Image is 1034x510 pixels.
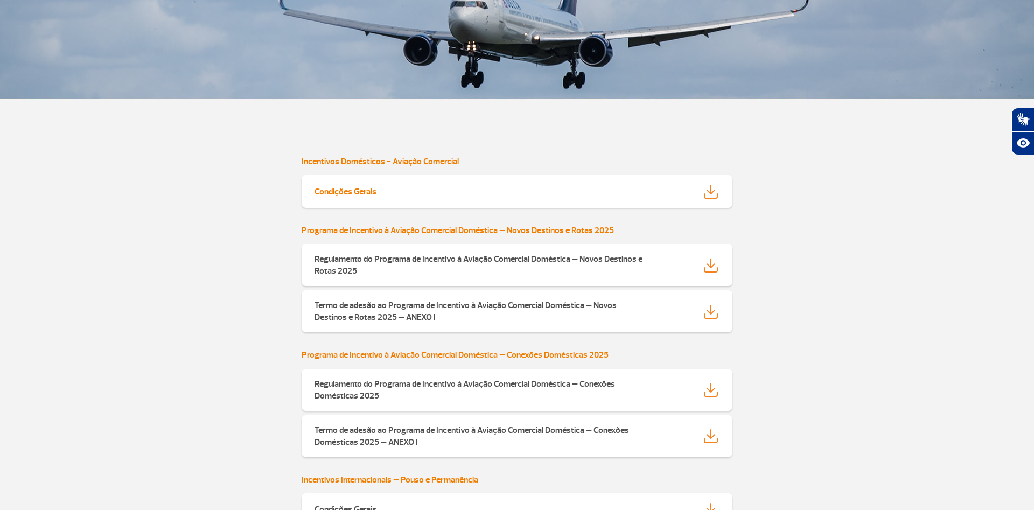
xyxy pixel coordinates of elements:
[302,175,732,208] a: Condições Gerais
[315,379,615,401] strong: Regulamento do Programa de Incentivo à Aviação Comercial Doméstica – Conexões Domésticas 2025
[315,300,617,323] strong: Termo de adesão ao Programa de Incentivo à Aviação Comercial Doméstica – Novos Destinos e Rotas 2...
[302,244,732,286] a: Regulamento do Programa de Incentivo à Aviação Comercial Doméstica – Novos Destinos e Rotas 2025
[302,369,732,411] a: Regulamento do Programa de Incentivo à Aviação Comercial Doméstica – Conexões Domésticas 2025
[1011,108,1034,131] button: Abrir tradutor de língua de sinais.
[302,475,732,485] h6: Incentivos Internacionais – Pouso e Permanência
[315,425,629,448] strong: Termo de adesão ao Programa de Incentivo à Aviação Comercial Doméstica – Conexões Domésticas 2025...
[1011,131,1034,155] button: Abrir recursos assistivos.
[302,290,732,332] a: Termo de adesão ao Programa de Incentivo à Aviação Comercial Doméstica – Novos Destinos e Rotas 2...
[302,157,732,167] h6: Incentivos Domésticos - Aviação Comercial
[315,254,642,276] strong: Regulamento do Programa de Incentivo à Aviação Comercial Doméstica – Novos Destinos e Rotas 2025
[315,186,376,197] strong: Condições Gerais
[302,350,732,360] h6: Programa de Incentivo à Aviação Comercial Doméstica – Conexões Domésticas 2025
[302,226,732,236] h6: Programa de Incentivo à Aviação Comercial Doméstica – Novos Destinos e Rotas 2025
[1011,108,1034,155] div: Plugin de acessibilidade da Hand Talk.
[302,415,732,457] a: Termo de adesão ao Programa de Incentivo à Aviação Comercial Doméstica – Conexões Domésticas 2025...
